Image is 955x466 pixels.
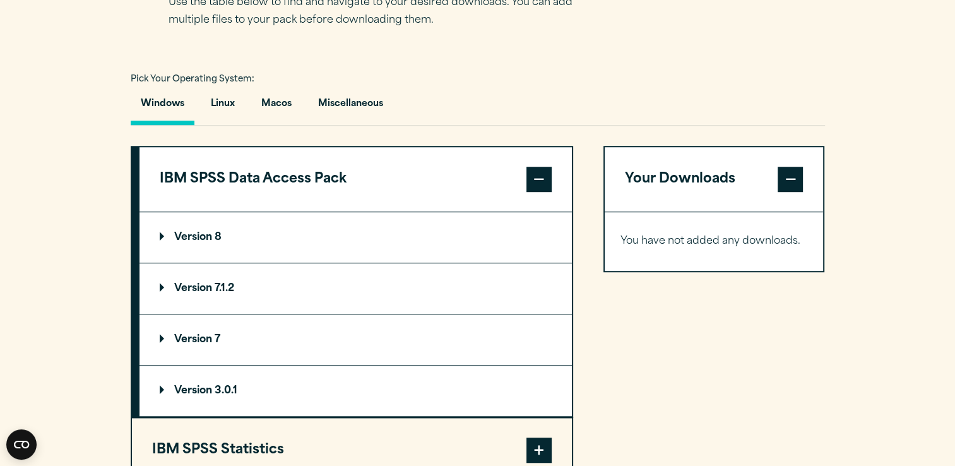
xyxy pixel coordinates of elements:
[131,89,194,125] button: Windows
[605,212,824,271] div: Your Downloads
[139,366,572,416] summary: Version 3.0.1
[160,335,220,345] p: Version 7
[620,232,808,251] p: You have not added any downloads.
[308,89,393,125] button: Miscellaneous
[160,284,234,294] p: Version 7.1.2
[139,314,572,365] summary: Version 7
[160,386,237,396] p: Version 3.0.1
[251,89,302,125] button: Macos
[6,429,37,460] button: Open CMP widget
[139,212,572,263] summary: Version 8
[605,147,824,212] button: Your Downloads
[201,89,245,125] button: Linux
[139,212,572,417] div: IBM SPSS Data Access Pack
[131,75,254,83] span: Pick Your Operating System:
[160,232,222,242] p: Version 8
[139,263,572,314] summary: Version 7.1.2
[139,147,572,212] button: IBM SPSS Data Access Pack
